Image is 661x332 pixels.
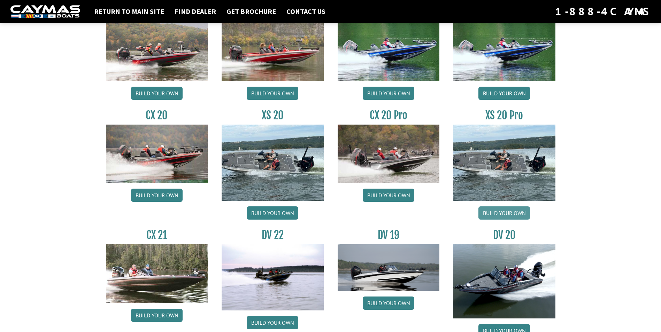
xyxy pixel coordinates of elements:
h3: DV 22 [222,229,324,242]
a: Build your own [131,189,183,202]
img: CX21_thumb.jpg [106,244,208,303]
img: CX-20Pro_thumbnail.jpg [338,125,440,183]
img: XS_20_resized.jpg [453,125,555,201]
img: white-logo-c9c8dbefe5ff5ceceb0f0178aa75bf4bb51f6bca0971e226c86eb53dfe498488.png [10,5,80,18]
a: Find Dealer [171,7,220,16]
h3: DV 19 [338,229,440,242]
a: Build your own [247,316,298,329]
a: Return to main site [91,7,168,16]
h3: DV 20 [453,229,555,242]
h3: CX 20 Pro [338,109,440,122]
a: Build your own [478,87,530,100]
img: CX-18S_thumbnail.jpg [106,22,208,81]
a: Contact Us [283,7,329,16]
a: Get Brochure [223,7,279,16]
img: CX19_thumbnail.jpg [338,22,440,81]
img: CX19_thumbnail.jpg [453,22,555,81]
img: CX-18SS_thumbnail.jpg [222,22,324,81]
a: Build your own [363,297,414,310]
img: CX-20_thumbnail.jpg [106,125,208,183]
h3: CX 21 [106,229,208,242]
img: dv-19-ban_from_website_for_caymas_connect.png [338,244,440,291]
img: DV22_original_motor_cropped_for_caymas_connect.jpg [222,244,324,310]
h3: XS 20 [222,109,324,122]
a: Build your own [131,87,183,100]
a: Build your own [363,189,414,202]
h3: CX 20 [106,109,208,122]
a: Build your own [363,87,414,100]
img: DV_20_from_website_for_caymas_connect.png [453,244,555,318]
h3: XS 20 Pro [453,109,555,122]
img: XS_20_resized.jpg [222,125,324,201]
a: Build your own [478,206,530,220]
div: 1-888-4CAYMAS [555,4,651,19]
a: Build your own [247,206,298,220]
a: Build your own [131,309,183,322]
a: Build your own [247,87,298,100]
